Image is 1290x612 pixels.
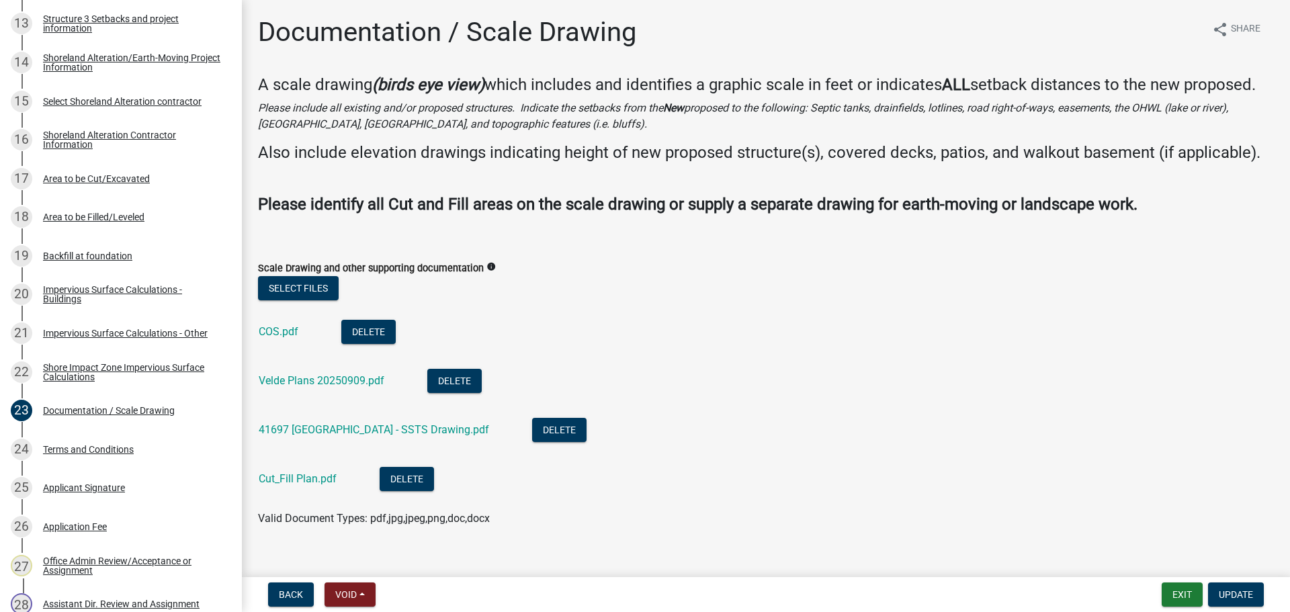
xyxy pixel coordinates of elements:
div: 24 [11,439,32,460]
div: 21 [11,322,32,344]
div: Area to be Cut/Excavated [43,174,150,183]
div: 17 [11,168,32,189]
div: Area to be Filled/Leveled [43,212,144,222]
div: Office Admin Review/Acceptance or Assignment [43,556,220,575]
span: Share [1231,21,1260,38]
div: Select Shoreland Alteration contractor [43,97,202,106]
label: Scale Drawing and other supporting documentation [258,264,484,273]
div: Shore Impact Zone Impervious Surface Calculations [43,363,220,382]
div: 20 [11,283,32,305]
div: 25 [11,477,32,498]
button: Exit [1162,582,1203,607]
div: Applicant Signature [43,483,125,492]
button: Update [1208,582,1264,607]
wm-modal-confirm: Delete Document [427,376,482,388]
a: COS.pdf [259,325,298,338]
i: share [1212,21,1228,38]
div: Application Fee [43,522,107,531]
div: 23 [11,400,32,421]
div: 18 [11,206,32,228]
button: Back [268,582,314,607]
h4: A scale drawing which includes and identifies a graphic scale in feet or indicates setback distan... [258,75,1274,95]
strong: ALL [942,75,970,94]
div: 27 [11,555,32,576]
h4: Also include elevation drawings indicating height of new proposed structure(s), covered decks, pa... [258,143,1274,163]
button: Delete [427,369,482,393]
button: Delete [341,320,396,344]
div: Structure 3 Setbacks and project information [43,14,220,33]
button: shareShare [1201,16,1271,42]
div: 15 [11,91,32,112]
strong: (birds eye view) [372,75,484,94]
span: Update [1219,589,1253,600]
div: 13 [11,13,32,34]
a: 41697 [GEOGRAPHIC_DATA] - SSTS Drawing.pdf [259,423,489,436]
div: Impervious Surface Calculations - Other [43,329,208,338]
div: 14 [11,52,32,73]
button: Delete [532,418,587,442]
div: Terms and Conditions [43,445,134,454]
span: Valid Document Types: pdf,jpg,jpeg,png,doc,docx [258,512,490,525]
i: Please include all existing and/or proposed structures. Indicate the setbacks from the proposed t... [258,101,1228,130]
strong: New [663,101,684,114]
div: Documentation / Scale Drawing [43,406,175,415]
button: Void [325,582,376,607]
div: 16 [11,129,32,150]
div: 26 [11,516,32,537]
div: Shoreland Alteration/Earth-Moving Project Information [43,53,220,72]
a: Velde Plans 20250909.pdf [259,374,384,387]
button: Select files [258,276,339,300]
div: Impervious Surface Calculations - Buildings [43,285,220,304]
div: Backfill at foundation [43,251,132,261]
strong: Please identify all Cut and Fill areas on the scale drawing or supply a separate drawing for eart... [258,195,1137,214]
a: Cut_Fill Plan.pdf [259,472,337,485]
div: Shoreland Alteration Contractor Information [43,130,220,149]
span: Back [279,589,303,600]
h1: Documentation / Scale Drawing [258,16,636,48]
wm-modal-confirm: Delete Document [380,474,434,486]
div: 19 [11,245,32,267]
span: Void [335,589,357,600]
button: Delete [380,467,434,491]
div: 22 [11,361,32,383]
wm-modal-confirm: Delete Document [532,425,587,437]
div: Assistant Dir. Review and Assignment [43,599,200,609]
wm-modal-confirm: Delete Document [341,326,396,339]
i: info [486,262,496,271]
